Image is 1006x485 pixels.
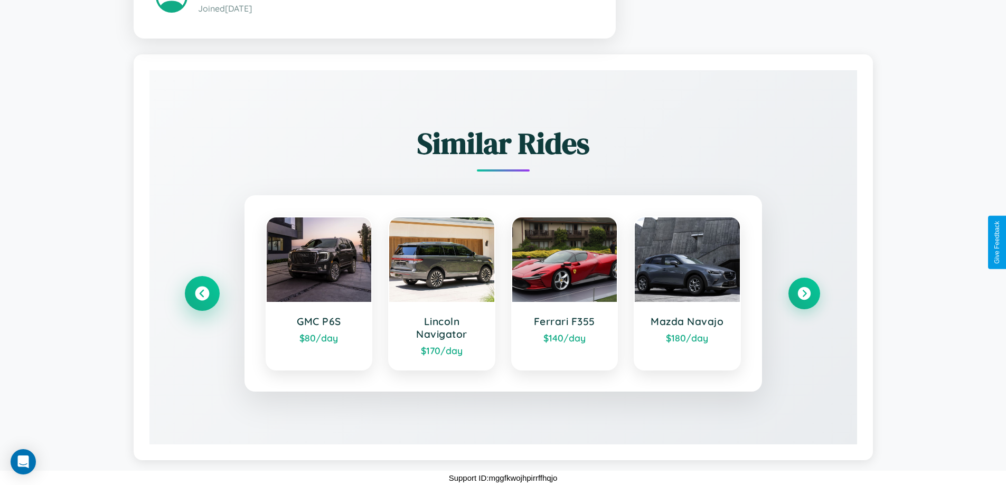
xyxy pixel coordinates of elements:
[523,332,607,344] div: $ 140 /day
[388,216,495,370] a: Lincoln Navigator$170/day
[634,216,741,370] a: Mazda Navajo$180/day
[400,345,484,356] div: $ 170 /day
[400,315,484,340] h3: Lincoln Navigator
[11,449,36,474] div: Open Intercom Messenger
[449,471,558,485] p: Support ID: mggfkwojhpirrffhqjo
[645,315,729,328] h3: Mazda Navajo
[993,221,1001,264] div: Give Feedback
[186,123,820,164] h2: Similar Rides
[511,216,618,370] a: Ferrari F355$140/day
[645,332,729,344] div: $ 180 /day
[266,216,373,370] a: GMC P6S$80/day
[277,332,361,344] div: $ 80 /day
[198,1,594,16] p: Joined [DATE]
[277,315,361,328] h3: GMC P6S
[523,315,607,328] h3: Ferrari F355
